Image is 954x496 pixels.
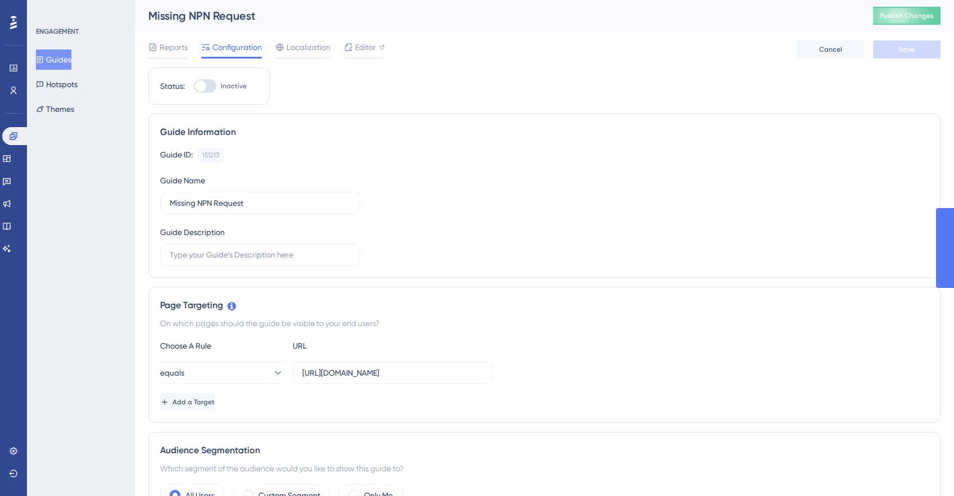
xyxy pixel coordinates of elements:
[36,27,79,36] div: ENGAGEMENT
[160,148,193,163] div: Guide ID:
[212,40,262,54] span: Configuration
[899,45,915,54] span: Save
[160,299,929,312] div: Page Targeting
[907,452,941,485] iframe: UserGuiding AI Assistant Launcher
[873,7,941,25] button: Publish Changes
[819,45,842,54] span: Cancel
[160,317,929,330] div: On which pages should the guide be visible to your end users?
[160,462,929,475] div: Which segment of the audience would you like to show this guide to?
[160,366,184,380] span: equals
[221,82,247,91] span: Inactive
[797,40,864,58] button: Cancel
[36,74,78,94] button: Hotspots
[302,367,483,379] input: yourwebsite.com/path
[287,40,330,54] span: Localization
[170,197,351,209] input: Type your Guide’s Name here
[172,398,215,407] span: Add a Target
[873,40,941,58] button: Save
[160,444,929,457] div: Audience Segmentation
[170,249,351,261] input: Type your Guide’s Description here
[355,40,376,54] span: Editor
[160,362,284,384] button: equals
[148,8,845,24] div: Missing NPN Request
[202,151,219,160] div: 151213
[160,79,185,93] div: Status:
[36,99,74,119] button: Themes
[160,174,205,187] div: Guide Name
[160,393,215,411] button: Add a Target
[160,226,225,239] div: Guide Description
[160,339,284,353] div: Choose A Rule
[36,49,71,70] button: Guides
[293,339,416,353] div: URL
[160,125,929,139] div: Guide Information
[880,11,934,20] span: Publish Changes
[160,40,188,54] span: Reports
